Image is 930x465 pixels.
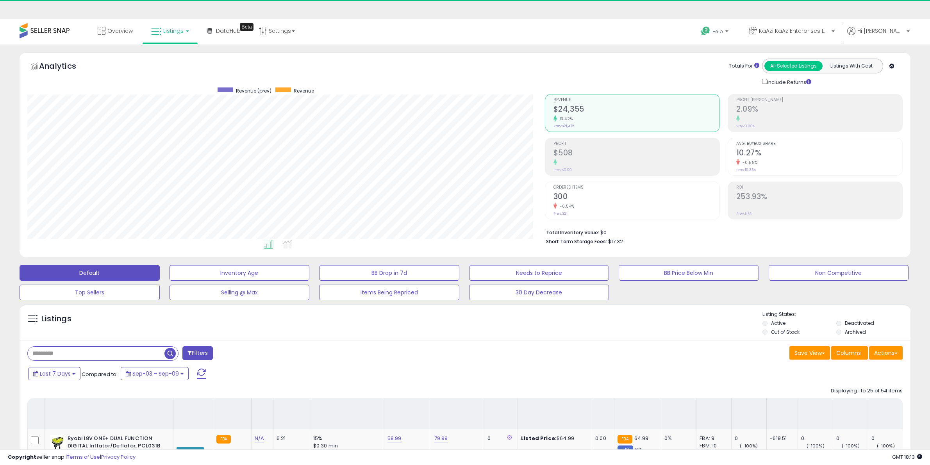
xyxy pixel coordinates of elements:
span: Avg. Buybox Share [736,142,902,146]
span: Last 7 Days [40,370,71,378]
span: $17.32 [608,238,623,245]
small: 13.42% [557,116,573,122]
button: Sep-03 - Sep-09 [121,367,189,380]
small: Prev: N/A [736,211,751,216]
div: -619.51 [770,435,792,442]
span: Profit [553,142,719,146]
div: Displaying 1 to 25 of 54 items [831,387,903,395]
div: 0 [836,435,868,442]
span: 64.99 [634,435,649,442]
h2: $24,355 [553,105,719,115]
a: Help [695,20,736,45]
a: 58.99 [387,435,402,442]
h2: 253.93% [736,192,902,203]
i: Get Help [701,26,710,36]
b: Listed Price: [521,435,557,442]
small: -6.54% [557,203,575,209]
div: 0 [801,435,833,442]
a: Privacy Policy [101,453,136,461]
button: Needs to Reprice [469,265,609,281]
button: BB Drop in 7d [319,265,459,281]
label: Active [771,320,785,326]
a: KaAzi KaAz Enterprises LLC [743,19,841,45]
h2: 10.27% [736,148,902,159]
span: Listings [163,27,184,35]
button: 30 Day Decrease [469,285,609,300]
button: Listings With Cost [822,61,880,71]
button: All Selected Listings [764,61,823,71]
b: Short Term Storage Fees: [546,238,607,245]
button: Selling @ Max [170,285,310,300]
a: Terms of Use [67,453,100,461]
small: Prev: 321 [553,211,568,216]
button: Filters [182,346,213,360]
div: 0 [487,435,512,442]
button: Columns [831,346,868,360]
div: Include Returns [756,77,821,86]
span: 2025-09-17 18:13 GMT [892,453,922,461]
span: KaAzi KaAz Enterprises LLC [759,27,829,35]
h5: Analytics [39,61,91,73]
div: 0 [735,435,766,442]
img: 41pIgXBsNkL._SL40_.jpg [50,435,66,451]
h2: 300 [553,192,719,203]
button: Top Sellers [20,285,160,300]
small: Prev: $0.00 [553,167,572,172]
span: Columns [836,349,861,357]
button: Non Competitive [769,265,909,281]
label: Deactivated [845,320,874,326]
div: 0 [871,435,903,442]
label: Out of Stock [771,329,800,335]
div: Tooltip anchor [240,23,253,31]
a: 79.99 [434,435,448,442]
h2: $508 [553,148,719,159]
div: FBA: 9 [700,435,725,442]
span: Hi [PERSON_NAME] [857,27,904,35]
button: BB Price Below Min [619,265,759,281]
span: DataHub [216,27,241,35]
strong: Copyright [8,453,36,461]
div: 0.00 [595,435,608,442]
a: Overview [92,19,139,43]
a: Listings [145,19,195,43]
span: Overview [107,27,133,35]
li: $0 [546,227,897,237]
small: Prev: 10.33% [736,167,756,172]
div: 15% [313,435,378,442]
span: ROI [736,185,902,190]
div: $64.99 [521,435,586,442]
div: 6.21 [277,435,304,442]
button: Save View [789,346,830,360]
p: Listing States: [762,311,910,318]
button: Default [20,265,160,281]
div: seller snap | | [8,454,136,461]
div: Totals For [729,62,759,70]
small: FBA [216,435,231,444]
span: Sep-03 - Sep-09 [132,370,179,378]
small: Prev: 0.00% [736,124,755,128]
span: Profit [PERSON_NAME] [736,98,902,102]
small: Prev: $21,472 [553,124,574,128]
a: Settings [253,19,301,43]
a: N/A [255,435,264,442]
h5: Listings [41,314,71,324]
span: Ordered Items [553,185,719,190]
button: Inventory Age [170,265,310,281]
h2: 2.09% [736,105,902,115]
span: Compared to: [82,371,118,378]
span: Help [712,28,723,35]
a: DataHub [202,19,246,43]
button: Items Being Repriced [319,285,459,300]
span: Revenue (prev) [236,87,271,94]
a: Hi [PERSON_NAME] [847,27,910,45]
small: FBA [618,435,632,444]
div: 0% [664,435,690,442]
b: Total Inventory Value: [546,229,599,236]
small: -0.58% [740,160,758,166]
label: Archived [845,329,866,335]
button: Actions [869,346,903,360]
b: Ryobi 18V ONE+ DUAL FUNCTION DIGITAL Inflator/Deflator, PCL031B [68,435,162,451]
button: Last 7 Days [28,367,80,380]
span: Revenue [553,98,719,102]
span: Revenue [294,87,314,94]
